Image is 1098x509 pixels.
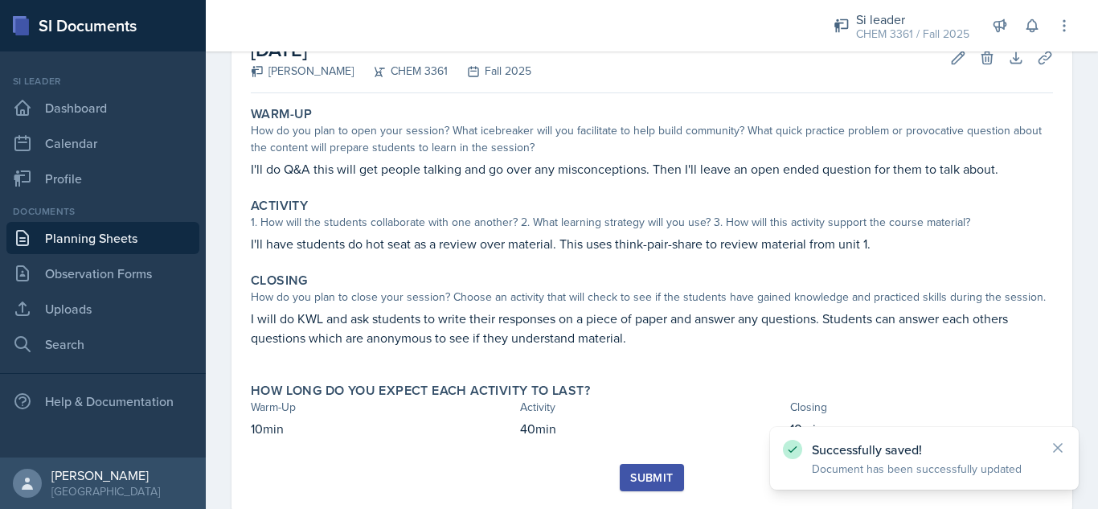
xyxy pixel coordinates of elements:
div: Help & Documentation [6,385,199,417]
div: [PERSON_NAME] [251,63,354,80]
label: How long do you expect each activity to last? [251,383,590,399]
div: CHEM 3361 [354,63,448,80]
div: How do you plan to close your session? Choose an activity that will check to see if the students ... [251,289,1053,306]
div: Closing [790,399,1053,416]
a: Search [6,328,199,360]
a: Dashboard [6,92,199,124]
div: Si leader [6,74,199,88]
p: 40min [520,419,783,438]
p: I'll have students do hot seat as a review over material. This uses think-pair-share to review ma... [251,234,1053,253]
div: 1. How will the students collaborate with one another? 2. What learning strategy will you use? 3.... [251,214,1053,231]
div: CHEM 3361 / Fall 2025 [856,26,969,43]
label: Warm-Up [251,106,313,122]
div: Warm-Up [251,399,514,416]
div: Si leader [856,10,969,29]
div: How do you plan to open your session? What icebreaker will you facilitate to help build community... [251,122,1053,156]
p: 10min [790,419,1053,438]
a: Calendar [6,127,199,159]
a: Uploads [6,293,199,325]
p: 10min [251,419,514,438]
a: Observation Forms [6,257,199,289]
div: Submit [630,471,673,484]
div: Fall 2025 [448,63,531,80]
div: [GEOGRAPHIC_DATA] [51,483,160,499]
div: Documents [6,204,199,219]
a: Profile [6,162,199,195]
p: Document has been successfully updated [812,461,1037,477]
p: I will do KWL and ask students to write their responses on a piece of paper and answer any questi... [251,309,1053,347]
div: Activity [520,399,783,416]
p: Successfully saved! [812,441,1037,458]
div: [PERSON_NAME] [51,467,160,483]
label: Activity [251,198,308,214]
button: Submit [620,464,683,491]
p: I'll do Q&A this will get people talking and go over any misconceptions. Then I'll leave an open ... [251,159,1053,179]
a: Planning Sheets [6,222,199,254]
label: Closing [251,273,308,289]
